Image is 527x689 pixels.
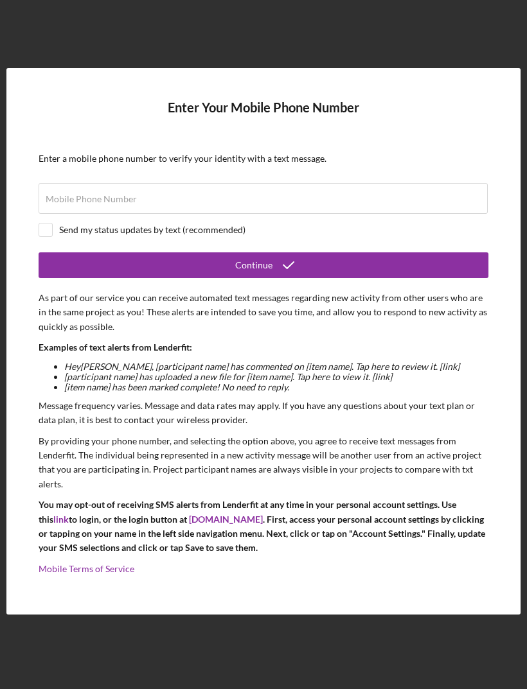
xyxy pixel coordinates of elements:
a: Mobile Terms of Service [39,563,134,574]
div: Send my status updates by text (recommended) [59,225,246,235]
a: link [53,514,69,525]
p: By providing your phone number, and selecting the option above, you agree to receive text message... [39,434,488,492]
li: [participant name] has uploaded a new file for [item name]. Tap here to view it. [link] [64,372,488,382]
p: Examples of text alerts from Lenderfit: [39,340,488,354]
label: Mobile Phone Number [46,194,137,204]
p: Message frequency varies. Message and data rates may apply. If you have any questions about your ... [39,399,488,428]
div: Continue [235,252,272,278]
p: You may opt-out of receiving SMS alerts from Lenderfit at any time in your personal account setti... [39,498,488,555]
li: [item name] has been marked complete! No need to reply. [64,382,488,392]
h4: Enter Your Mobile Phone Number [39,100,488,134]
li: Hey [PERSON_NAME] , [participant name] has commented on [item name]. Tap here to review it. [link] [64,362,488,372]
a: [DOMAIN_NAME] [189,514,263,525]
button: Continue [39,252,488,278]
div: Enter a mobile phone number to verify your identity with a text message. [39,153,488,164]
p: As part of our service you can receive automated text messages regarding new activity from other ... [39,291,488,334]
